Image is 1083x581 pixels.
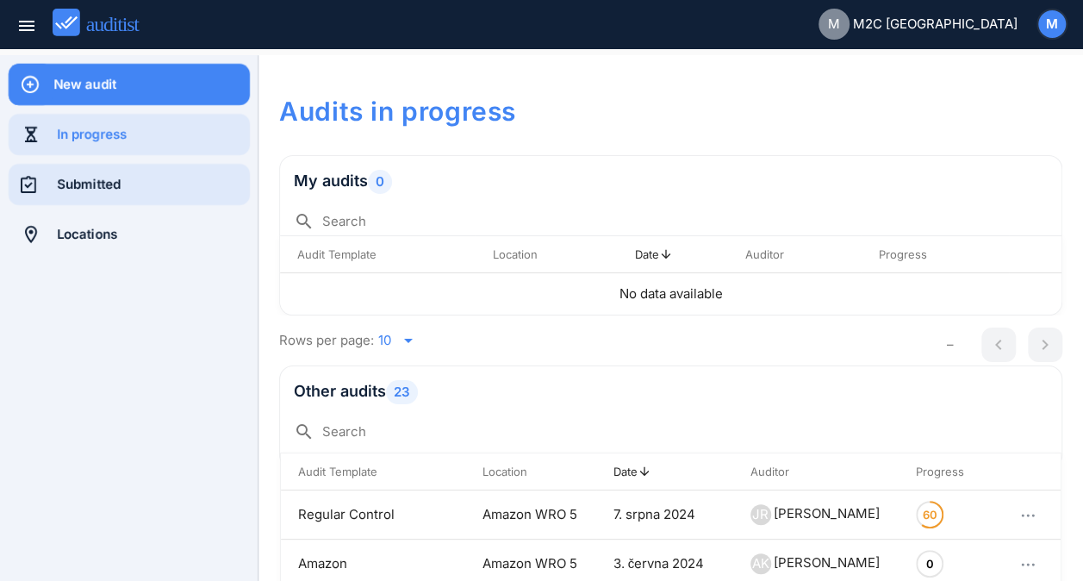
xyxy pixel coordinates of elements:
i: arrow_drop_down [398,330,419,351]
div: Locations [57,225,250,244]
th: : Not sorted. [995,453,1061,490]
td: Amazon WRO 5 [465,490,596,540]
span: AK [752,554,769,573]
td: No data available [280,273,1061,315]
span: M [828,15,840,34]
h3: My audits [294,170,1048,194]
h3: Other audits [294,380,1048,404]
th: Date: Sorted descending. Activate to remove sorting. [596,453,733,490]
i: search [294,211,314,232]
span: JR [752,505,769,524]
div: New audit [53,75,250,94]
div: Rows per page: [279,315,901,365]
img: auditist_logo_new.svg [53,9,155,37]
a: Locations [9,214,250,255]
div: 10 [378,333,391,348]
i: arrow_upward [638,465,651,478]
input: Search [322,418,1048,446]
div: Submitted [57,175,250,194]
div: 60 [923,501,937,528]
button: M [1036,9,1067,40]
td: 7. srpna 2024 [596,490,733,540]
th: Auditor: Not sorted. Activate to sort ascending. [728,236,861,273]
th: Audit Template: Not sorted. Activate to sort ascending. [281,453,465,490]
i: search [294,422,314,442]
th: Progress: Not sorted. Activate to sort ascending. [899,453,995,490]
div: – [947,335,954,355]
div: 0 [926,550,934,578]
span: 0 [368,170,392,194]
span: [PERSON_NAME] [774,505,880,522]
div: In progress [57,125,250,144]
span: [PERSON_NAME] [774,554,880,571]
i: arrow_upward [659,247,673,261]
i: menu [16,16,37,36]
th: Location: Not sorted. Activate to sort ascending. [465,453,596,490]
th: : Not sorted. [1009,236,1061,273]
a: Submitted [9,164,250,205]
th: Progress: Not sorted. Activate to sort ascending. [861,236,1008,273]
span: M [1046,15,1058,34]
input: Search [322,208,1048,235]
td: Regular Control [281,490,465,540]
th: Audit Template: Not sorted. Activate to sort ascending. [280,236,475,273]
th: Date: Sorted descending. Activate to remove sorting. [618,236,728,273]
span: M2C [GEOGRAPHIC_DATA] [853,15,1018,34]
h1: Audits in progress [279,93,1062,129]
th: Location: Not sorted. Activate to sort ascending. [475,236,617,273]
a: In progress [9,114,250,155]
span: 23 [386,380,418,404]
th: Auditor: Not sorted. Activate to sort ascending. [733,453,899,490]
